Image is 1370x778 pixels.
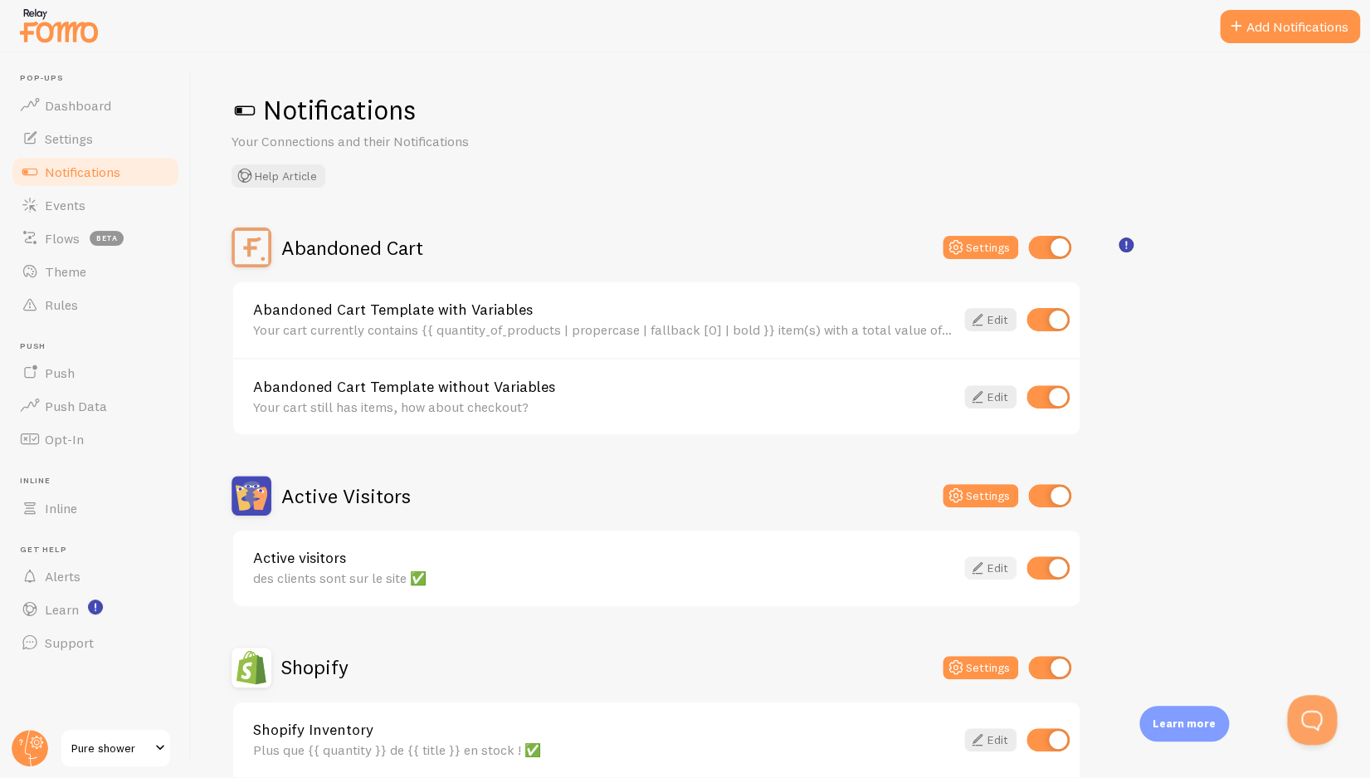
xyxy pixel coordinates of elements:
span: Inline [20,476,181,487]
a: Learn [10,593,181,626]
a: Shopify Inventory [253,722,954,737]
button: Settings [943,484,1018,507]
img: fomo-relay-logo-orange.svg [17,4,100,46]
h1: Notifications [232,93,1330,127]
a: Inline [10,492,181,525]
span: beta [90,231,124,246]
a: Edit [964,308,1017,331]
span: Flows [45,230,80,247]
a: Active visitors [253,550,954,565]
a: Rules [10,288,181,321]
a: Alerts [10,560,181,593]
a: Edit [964,385,1017,409]
a: Flows beta [10,222,181,255]
span: Theme [45,263,86,280]
span: Push [45,365,75,381]
button: Settings [943,656,1018,679]
img: Shopify [232,648,271,687]
button: Help Article [232,164,325,188]
div: des clients sont sur le site ✅ [253,570,954,585]
a: Notifications [10,155,181,188]
div: Your cart currently contains {{ quantity_of_products | propercase | fallback [0] | bold }} item(s... [253,322,954,337]
span: Learn [45,601,79,618]
svg: <p>Watch New Feature Tutorials!</p> [88,599,103,614]
button: Settings [943,236,1018,259]
a: Settings [10,122,181,155]
iframe: Help Scout Beacon - Open [1287,695,1337,745]
div: Learn more [1139,706,1229,741]
h2: Active Visitors [281,483,411,509]
span: Notifications [45,164,120,180]
span: Push [20,341,181,352]
span: Alerts [45,568,80,585]
span: Rules [45,296,78,313]
span: Pop-ups [20,73,181,84]
span: Settings [45,130,93,147]
a: Pure shower [60,728,172,768]
h2: Abandoned Cart [281,235,423,261]
a: Theme [10,255,181,288]
span: Dashboard [45,97,111,114]
a: Push [10,356,181,389]
div: Plus que {{ quantity }} de {{ title }} en stock ! ✅ [253,742,954,757]
span: Opt-In [45,431,84,448]
span: Push Data [45,398,107,414]
p: Learn more [1153,716,1216,732]
span: Get Help [20,545,181,555]
p: Your Connections and their Notifications [232,132,630,151]
div: Your cart still has items, how about checkout? [253,399,954,414]
a: Abandoned Cart Template with Variables [253,302,954,317]
span: Inline [45,500,77,516]
a: Abandoned Cart Template without Variables [253,379,954,394]
img: Abandoned Cart [232,228,271,267]
h2: Shopify [281,654,349,680]
a: Edit [964,556,1017,580]
a: Support [10,626,181,659]
a: Edit [964,728,1017,751]
img: Active Visitors [232,476,271,516]
span: Events [45,197,85,213]
a: Push Data [10,389,181,423]
a: Events [10,188,181,222]
a: Dashboard [10,89,181,122]
span: Support [45,634,94,651]
a: Opt-In [10,423,181,456]
span: Pure shower [71,738,150,758]
svg: <p>🛍️ For Shopify Users</p><p>To use the <strong>Abandoned Cart with Variables</strong> template,... [1119,237,1134,252]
